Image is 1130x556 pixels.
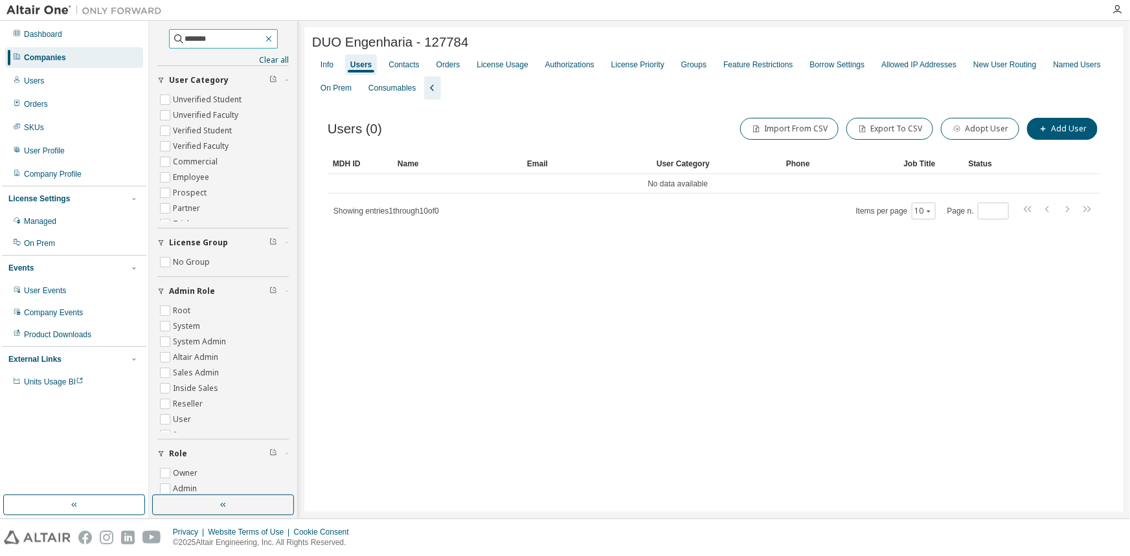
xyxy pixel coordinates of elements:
[786,153,894,174] div: Phone
[24,329,91,340] div: Product Downloads
[941,118,1019,140] button: Adopt User
[915,206,932,216] button: 10
[527,153,646,174] div: Email
[157,277,289,306] button: Admin Role
[100,531,113,544] img: instagram.svg
[173,465,200,481] label: Owner
[173,396,205,412] label: Reseller
[293,527,356,537] div: Cookie Consent
[947,203,1009,219] span: Page n.
[4,531,71,544] img: altair_logo.svg
[723,60,793,70] div: Feature Restrictions
[856,203,936,219] span: Items per page
[173,139,231,154] label: Verified Faculty
[973,60,1036,70] div: New User Routing
[173,107,241,123] label: Unverified Faculty
[328,122,382,137] span: Users (0)
[173,216,192,232] label: Trial
[24,122,44,133] div: SKUs
[810,60,865,70] div: Borrow Settings
[321,60,333,70] div: Info
[173,334,229,350] label: System Admin
[157,55,289,65] a: Clear all
[173,318,203,334] label: System
[157,66,289,95] button: User Category
[24,29,62,39] div: Dashboard
[368,83,416,93] div: Consumables
[657,153,776,174] div: User Category
[24,238,55,249] div: On Prem
[269,449,277,459] span: Clear filter
[173,365,221,381] label: Sales Admin
[173,201,203,216] label: Partner
[8,354,62,364] div: External Links
[321,83,352,93] div: On Prem
[157,228,289,257] button: License Group
[611,60,664,70] div: License Priority
[269,286,277,296] span: Clear filter
[173,254,212,270] label: No Group
[846,118,933,140] button: Export To CSV
[740,118,839,140] button: Import From CSV
[6,4,168,17] img: Altair One
[436,60,460,70] div: Orders
[1027,118,1098,140] button: Add User
[173,350,221,365] label: Altair Admin
[24,146,65,156] div: User Profile
[173,92,244,107] label: Unverified Student
[169,238,228,248] span: License Group
[169,286,215,296] span: Admin Role
[169,75,229,85] span: User Category
[142,531,161,544] img: youtube.svg
[173,527,208,537] div: Privacy
[389,60,419,70] div: Contacts
[208,527,293,537] div: Website Terms of Use
[333,206,439,216] span: Showing entries 1 through 10 of 0
[904,153,958,174] div: Job Title
[24,52,66,63] div: Companies
[173,303,193,318] label: Root
[173,537,357,548] p: © 2025 Altair Engineering, Inc. All Rights Reserved.
[121,531,135,544] img: linkedin.svg
[173,412,194,427] label: User
[78,531,92,544] img: facebook.svg
[8,194,70,204] div: License Settings
[24,216,56,227] div: Managed
[173,123,234,139] label: Verified Student
[157,439,289,468] button: Role
[881,60,956,70] div: Allowed IP Addresses
[269,238,277,248] span: Clear filter
[1054,60,1101,70] div: Named Users
[173,427,206,443] label: Support
[681,60,706,70] div: Groups
[173,185,209,201] label: Prospect
[173,154,220,170] label: Commercial
[969,153,1023,174] div: Status
[173,170,212,185] label: Employee
[8,263,34,273] div: Events
[545,60,594,70] div: Authorizations
[24,76,44,86] div: Users
[312,35,468,50] span: DUO Engenharia - 127784
[269,75,277,85] span: Clear filter
[169,449,187,459] span: Role
[173,481,199,496] label: Admin
[173,381,221,396] label: Inside Sales
[333,153,387,174] div: MDH ID
[24,307,83,318] div: Company Events
[350,60,372,70] div: Users
[24,285,66,296] div: User Events
[398,153,517,174] div: Name
[328,174,1028,194] td: No data available
[477,60,528,70] div: License Usage
[24,99,48,109] div: Orders
[24,169,82,179] div: Company Profile
[24,377,84,386] span: Units Usage BI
